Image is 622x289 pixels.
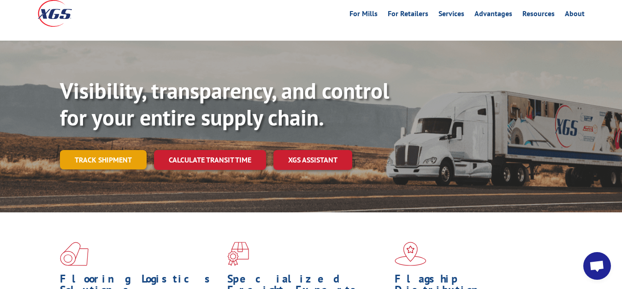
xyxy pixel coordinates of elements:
[522,10,555,20] a: Resources
[565,10,585,20] a: About
[273,150,352,170] a: XGS ASSISTANT
[583,252,611,280] div: Open chat
[154,150,266,170] a: Calculate transit time
[60,76,389,132] b: Visibility, transparency, and control for your entire supply chain.
[474,10,512,20] a: Advantages
[438,10,464,20] a: Services
[60,150,147,169] a: Track shipment
[388,10,428,20] a: For Retailers
[395,242,427,266] img: xgs-icon-flagship-distribution-model-red
[350,10,378,20] a: For Mills
[227,242,249,266] img: xgs-icon-focused-on-flooring-red
[60,242,89,266] img: xgs-icon-total-supply-chain-intelligence-red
